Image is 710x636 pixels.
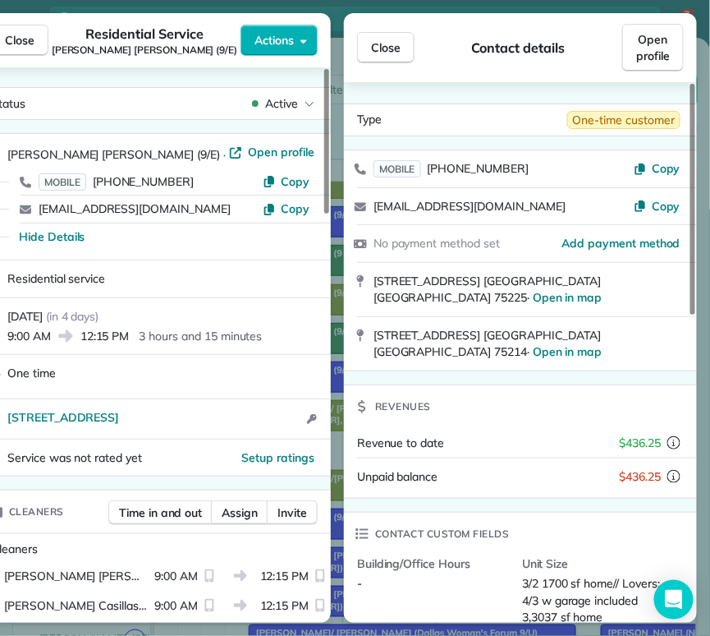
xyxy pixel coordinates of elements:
span: Copy [281,174,309,189]
span: Type [357,111,382,129]
span: · [220,148,229,161]
button: Setup ratings [242,449,315,466]
a: Open profile [622,24,684,71]
span: [PERSON_NAME] [PERSON_NAME] (9/E) [7,147,220,162]
a: [EMAIL_ADDRESS][DOMAIN_NAME] [39,201,231,216]
button: Copy [263,200,309,217]
span: [PERSON_NAME] [PERSON_NAME]. (E) [4,568,148,584]
span: One time [7,366,56,380]
button: Open access information [302,409,321,429]
span: 12:15 PM [260,597,309,614]
span: 9:00 AM [154,568,198,584]
span: Close [5,32,34,48]
span: MOBILE [373,160,421,177]
span: [DATE] [7,309,43,324]
span: [PHONE_NUMBER] [428,161,529,176]
span: Assign [222,505,258,521]
span: Open profile [636,31,670,64]
button: Copy [634,160,680,177]
span: 9:00 AM [154,597,198,614]
div: Open Intercom Messenger [654,580,694,620]
span: Copy [281,201,309,216]
span: $436.25 [619,435,661,451]
button: Time in and out [108,500,213,525]
a: Open in map [533,290,602,305]
span: - [357,576,362,591]
span: Open profile [249,144,315,160]
span: 12:15 PM [260,568,309,584]
a: Open profile [229,144,315,160]
span: Time in and out [119,505,202,521]
a: [STREET_ADDRESS] [7,409,302,426]
span: Building/Office Hours [357,555,509,572]
button: Invite [267,500,318,525]
span: Close [371,39,401,56]
a: MOBILE[PHONE_NUMBER] [373,160,529,177]
span: Contact custom fields [375,526,510,542]
span: [STREET_ADDRESS] [GEOGRAPHIC_DATA] [GEOGRAPHIC_DATA] 75214 · [373,328,602,360]
span: Residential service [7,271,105,286]
span: Cleaners [9,504,64,520]
a: MOBILE[PHONE_NUMBER] [39,173,194,190]
span: Actions [254,32,294,48]
span: Copy [652,161,680,176]
a: [EMAIL_ADDRESS][DOMAIN_NAME] [373,199,566,214]
span: [PHONE_NUMBER] [93,174,194,189]
button: Assign [211,500,268,525]
span: One-time customer [567,111,680,129]
button: Copy [634,198,680,214]
span: Unit Size [522,555,674,572]
span: $436.25 [619,468,661,485]
span: [PERSON_NAME] [PERSON_NAME] (9/E) [52,44,238,57]
span: Service was not rated yet [7,449,142,467]
span: 9:00 AM [7,328,51,344]
span: Revenue to date [357,436,444,450]
span: 12:15 PM [80,328,130,344]
span: Setup ratings [242,450,315,465]
span: Invite [277,505,307,521]
span: Active [265,95,298,112]
span: [STREET_ADDRESS] [GEOGRAPHIC_DATA] [GEOGRAPHIC_DATA] 75225 · [373,274,602,306]
span: No payment method set [373,236,500,251]
span: Contact details [472,38,565,58]
span: 3/2 1700 sf home// Lovers: 4/3 w garage included 3,3037 sf home [522,576,663,624]
button: Close [357,32,415,63]
button: Hide Details [19,228,85,245]
span: Unpaid balance [357,468,437,485]
span: Revenues [375,399,431,415]
span: [STREET_ADDRESS] [7,409,119,426]
a: Open in map [533,344,602,359]
span: Residential Service [85,24,203,44]
span: Copy [652,199,680,214]
span: ( in 4 days ) [46,309,99,324]
span: MOBILE [39,173,86,191]
span: [PERSON_NAME] Casillas (E) [4,597,148,614]
a: Add payment method [562,235,680,251]
p: 3 hours and 15 minutes [139,328,262,344]
button: Copy [263,173,309,190]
